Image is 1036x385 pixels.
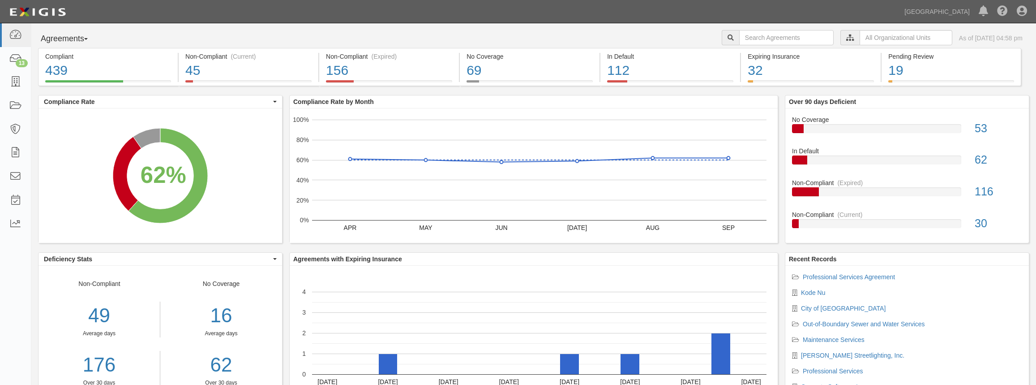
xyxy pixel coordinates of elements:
div: 53 [968,121,1029,137]
div: 45 [185,61,312,80]
a: Non-Compliant(Current)45 [179,80,318,87]
div: In Default [607,52,733,61]
a: Non-Compliant(Expired)156 [319,80,459,87]
text: 60% [296,156,309,164]
div: 16 [167,302,275,330]
div: No Coverage [467,52,593,61]
div: 62 [968,152,1029,168]
text: 2 [302,329,306,337]
div: Average days [39,330,160,337]
a: Pending Review19 [882,80,1021,87]
a: City of [GEOGRAPHIC_DATA] [801,305,886,312]
svg: A chart. [39,108,282,243]
img: logo-5460c22ac91f19d4615b14bd174203de0afe785f0fc80cf4dbbc73dc1793850b.png [7,4,68,20]
text: APR [344,224,357,231]
div: (Current) [231,52,256,61]
div: Pending Review [888,52,1014,61]
a: Professional Services Agreement [803,273,895,281]
button: Agreements [38,30,105,48]
text: 80% [296,136,309,143]
text: 100% [293,116,309,123]
div: (Expired) [371,52,397,61]
span: Deficiency Stats [44,255,271,264]
div: (Current) [837,210,862,219]
b: Over 90 days Deficient [789,98,856,105]
b: Compliance Rate by Month [293,98,374,105]
div: 439 [45,61,171,80]
div: Compliant [45,52,171,61]
b: Agreements with Expiring Insurance [293,255,402,263]
text: 3 [302,309,306,316]
a: [PERSON_NAME] Streetlighting, Inc. [801,352,904,359]
a: No Coverage69 [460,80,599,87]
a: Out-of-Boundary Sewer and Water Services [803,320,925,328]
button: Deficiency Stats [39,253,282,265]
a: Maintenance Services [803,336,865,343]
div: 19 [888,61,1014,80]
button: Compliance Rate [39,95,282,108]
div: Non-Compliant [785,178,1029,187]
a: Non-Compliant(Current)30 [792,210,1022,235]
div: Non-Compliant [785,210,1029,219]
text: 0 [302,371,306,378]
a: In Default62 [792,147,1022,178]
text: 40% [296,177,309,184]
a: Compliant439 [38,80,178,87]
span: Compliance Rate [44,97,271,106]
a: In Default112 [600,80,740,87]
a: Expiring Insurance32 [741,80,881,87]
svg: A chart. [290,108,778,243]
div: 32 [748,61,874,80]
div: 49 [39,302,160,330]
a: 62 [167,351,275,379]
a: [GEOGRAPHIC_DATA] [900,3,974,21]
div: Non-Compliant (Expired) [326,52,452,61]
div: 62% [141,159,186,191]
div: Expiring Insurance [748,52,874,61]
input: All Organizational Units [860,30,952,45]
text: 0% [300,216,309,224]
div: Non-Compliant (Current) [185,52,312,61]
div: 116 [968,184,1029,200]
div: No Coverage [785,115,1029,124]
div: 30 [968,216,1029,232]
text: 20% [296,196,309,203]
a: Non-Compliant(Expired)116 [792,178,1022,210]
text: 1 [302,350,306,357]
a: No Coverage53 [792,115,1022,147]
text: MAY [419,224,432,231]
a: Kode Nu [801,289,825,296]
text: 4 [302,288,306,295]
div: In Default [785,147,1029,156]
div: 112 [607,61,733,80]
div: Average days [167,330,275,337]
div: (Expired) [837,178,863,187]
input: Search Agreements [739,30,834,45]
div: 156 [326,61,452,80]
text: AUG [646,224,659,231]
a: 176 [39,351,160,379]
i: Help Center - Complianz [997,6,1008,17]
b: Recent Records [789,255,837,263]
div: 69 [467,61,593,80]
text: [DATE] [567,224,587,231]
div: 13 [16,59,28,67]
div: As of [DATE] 04:58 pm [959,34,1023,43]
a: Professional Services [803,368,863,375]
text: SEP [722,224,735,231]
text: JUN [495,224,507,231]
